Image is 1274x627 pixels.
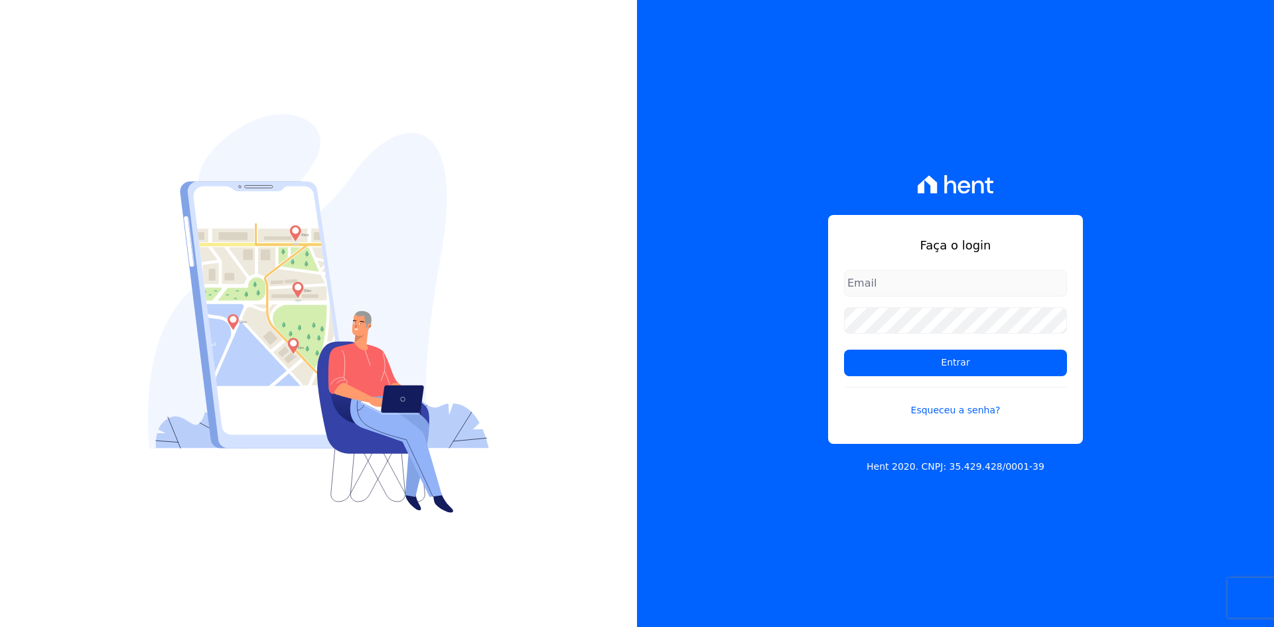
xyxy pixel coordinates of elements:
h1: Faça o login [844,236,1067,254]
p: Hent 2020. CNPJ: 35.429.428/0001-39 [867,460,1044,474]
img: Login [148,114,489,513]
a: Esqueceu a senha? [844,387,1067,417]
input: Entrar [844,350,1067,376]
input: Email [844,270,1067,297]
